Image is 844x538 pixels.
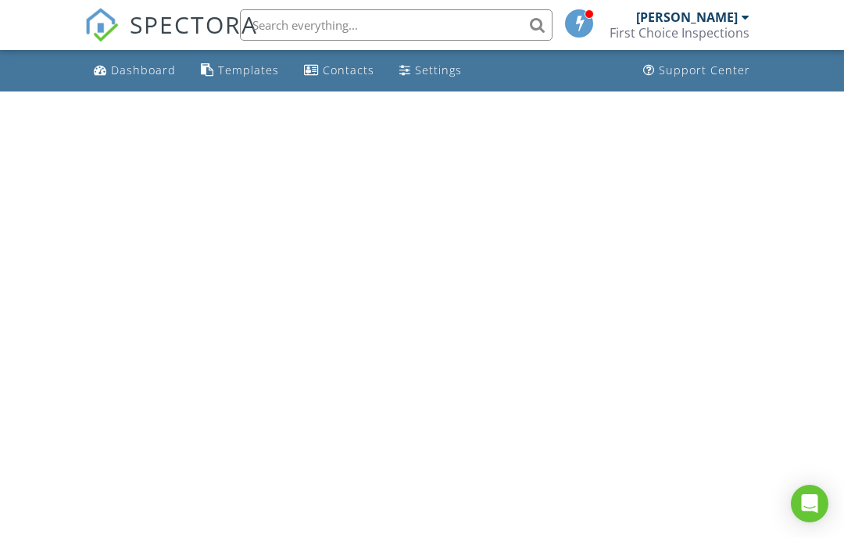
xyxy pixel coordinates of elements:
a: Settings [393,56,468,85]
div: [PERSON_NAME] [636,9,738,25]
div: First Choice Inspections [610,25,749,41]
div: Open Intercom Messenger [791,485,828,522]
div: Dashboard [111,63,176,77]
a: Support Center [637,56,756,85]
img: The Best Home Inspection Software - Spectora [84,8,119,42]
a: Dashboard [88,56,182,85]
div: Support Center [659,63,750,77]
a: Templates [195,56,285,85]
a: SPECTORA [84,21,258,54]
div: Settings [415,63,462,77]
div: Templates [218,63,279,77]
div: Contacts [323,63,374,77]
span: SPECTORA [130,8,258,41]
a: Contacts [298,56,381,85]
input: Search everything... [240,9,553,41]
